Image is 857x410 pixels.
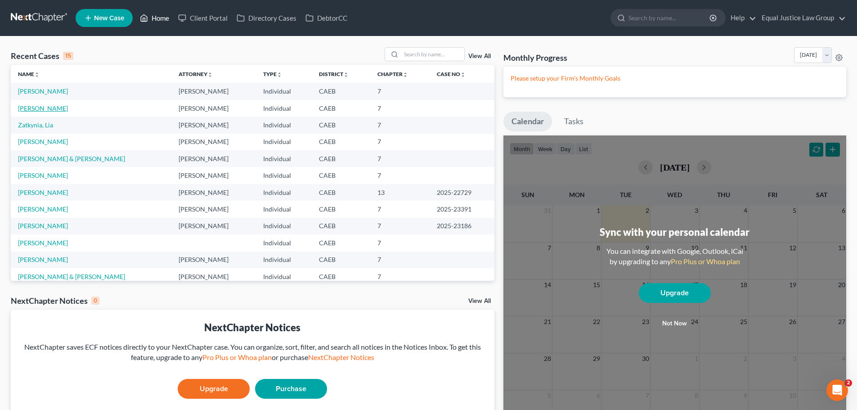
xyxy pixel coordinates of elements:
a: Home [135,10,174,26]
a: [PERSON_NAME] & [PERSON_NAME] [18,273,125,280]
a: Case Nounfold_more [437,71,466,77]
a: [PERSON_NAME] [18,138,68,145]
div: 0 [91,297,99,305]
td: Individual [256,184,312,201]
a: [PERSON_NAME] [18,205,68,213]
div: Recent Cases [11,50,73,61]
a: [PERSON_NAME] [18,189,68,196]
td: Individual [256,268,312,285]
td: [PERSON_NAME] [171,150,256,167]
td: CAEB [312,268,370,285]
td: 7 [370,252,430,268]
td: CAEB [312,252,370,268]
td: Individual [256,150,312,167]
td: 7 [370,100,430,117]
div: You can integrate with Google, Outlook, iCal by upgrading to any [603,246,747,267]
a: Upgrade [178,379,250,399]
td: [PERSON_NAME] [171,201,256,217]
td: CAEB [312,201,370,217]
a: [PERSON_NAME] [18,104,68,112]
td: [PERSON_NAME] [171,117,256,133]
td: [PERSON_NAME] [171,218,256,234]
a: [PERSON_NAME] [18,256,68,263]
a: Nameunfold_more [18,71,40,77]
a: Directory Cases [232,10,301,26]
td: Individual [256,134,312,150]
td: CAEB [312,83,370,99]
a: [PERSON_NAME] & [PERSON_NAME] [18,155,125,162]
div: NextChapter Notices [11,295,99,306]
td: Individual [256,201,312,217]
td: CAEB [312,150,370,167]
a: NextChapter Notices [308,353,374,361]
a: Upgrade [639,283,711,303]
td: 7 [370,201,430,217]
div: NextChapter Notices [18,320,487,334]
td: CAEB [312,134,370,150]
a: Chapterunfold_more [377,71,408,77]
td: CAEB [312,167,370,184]
td: CAEB [312,234,370,251]
td: 7 [370,134,430,150]
i: unfold_more [343,72,349,77]
td: 13 [370,184,430,201]
td: [PERSON_NAME] [171,100,256,117]
a: Tasks [556,112,592,131]
td: Individual [256,83,312,99]
td: 7 [370,234,430,251]
div: Sync with your personal calendar [600,225,749,239]
i: unfold_more [403,72,408,77]
td: [PERSON_NAME] [171,252,256,268]
a: Typeunfold_more [263,71,282,77]
td: 7 [370,218,430,234]
iframe: Intercom live chat [826,379,848,401]
td: 7 [370,117,430,133]
a: Zatkynia, Lia [18,121,53,129]
td: [PERSON_NAME] [171,268,256,285]
td: Individual [256,167,312,184]
input: Search by name... [401,48,464,61]
td: [PERSON_NAME] [171,184,256,201]
input: Search by name... [628,9,711,26]
a: Districtunfold_more [319,71,349,77]
td: 2025-22729 [430,184,494,201]
a: [PERSON_NAME] [18,222,68,230]
a: [PERSON_NAME] [18,239,68,247]
a: Equal Justice Law Group [757,10,846,26]
a: Pro Plus or Whoa plan [671,257,740,266]
td: 2025-23391 [430,201,494,217]
i: unfold_more [277,72,282,77]
td: 2025-23186 [430,218,494,234]
a: Help [726,10,756,26]
i: unfold_more [34,72,40,77]
p: Please setup your Firm's Monthly Goals [511,74,839,83]
td: [PERSON_NAME] [171,83,256,99]
a: [PERSON_NAME] [18,171,68,179]
td: 7 [370,83,430,99]
a: Calendar [503,112,552,131]
td: Individual [256,100,312,117]
td: Individual [256,252,312,268]
a: View All [468,298,491,304]
span: New Case [94,15,124,22]
div: 15 [63,52,73,60]
h3: Monthly Progress [503,52,567,63]
td: 7 [370,150,430,167]
td: CAEB [312,100,370,117]
td: CAEB [312,218,370,234]
td: CAEB [312,117,370,133]
td: [PERSON_NAME] [171,167,256,184]
button: Not now [639,315,711,333]
td: Individual [256,234,312,251]
a: DebtorCC [301,10,352,26]
td: 7 [370,268,430,285]
a: Attorneyunfold_more [179,71,213,77]
i: unfold_more [460,72,466,77]
a: [PERSON_NAME] [18,87,68,95]
a: Pro Plus or Whoa plan [202,353,272,361]
span: 2 [845,379,852,387]
td: Individual [256,117,312,133]
div: NextChapter saves ECF notices directly to your NextChapter case. You can organize, sort, filter, ... [18,342,487,363]
a: View All [468,53,491,59]
i: unfold_more [207,72,213,77]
